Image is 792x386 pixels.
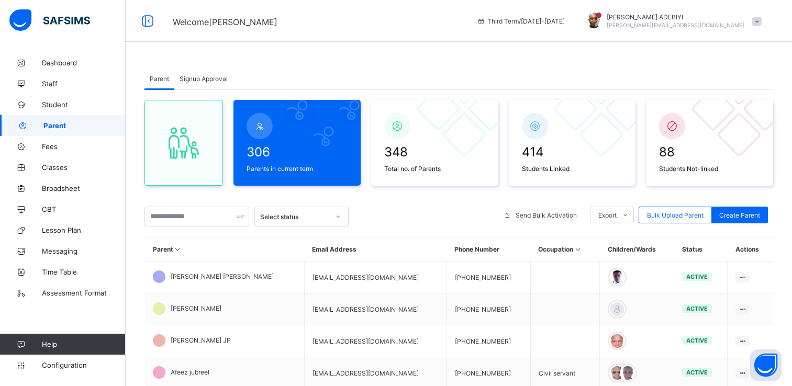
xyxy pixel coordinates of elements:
i: Sort in Ascending Order [573,245,582,253]
span: Fees [42,142,126,151]
span: Dashboard [42,59,126,67]
span: [PERSON_NAME] ADEBIYI [607,13,744,21]
span: active [686,305,708,312]
span: Lesson Plan [42,226,126,234]
span: Assessment Format [42,289,126,297]
div: Select status [260,213,329,221]
span: Parent [43,121,126,130]
th: Parent [145,237,305,262]
td: [PHONE_NUMBER] [447,293,530,325]
span: Staff [42,80,126,88]
span: Signup Approval [180,75,228,83]
img: safsims [9,9,90,31]
span: Parent [150,75,169,83]
span: Create Parent [719,211,760,219]
th: Email Address [304,237,447,262]
th: Phone Number [447,237,530,262]
span: active [686,273,708,280]
span: Export [598,211,617,219]
td: [EMAIL_ADDRESS][DOMAIN_NAME] [304,325,447,357]
span: Help [42,340,125,348]
th: Occupation [530,237,599,262]
span: Messaging [42,247,126,255]
span: Students Not-linked [659,165,760,173]
span: Total no. of Parents [384,165,485,173]
th: Children/Wards [600,237,674,262]
span: Bulk Upload Parent [647,211,704,219]
span: [PERSON_NAME] [PERSON_NAME] [171,273,274,280]
span: Students Linked [522,165,623,173]
span: 306 [247,144,348,160]
span: 88 [659,144,760,160]
span: Parents in current term [247,165,348,173]
span: CBT [42,205,126,213]
span: Welcome [PERSON_NAME] [173,17,277,27]
span: Send Bulk Activation [516,211,577,219]
span: [PERSON_NAME] [171,304,221,312]
span: Time Table [42,268,126,276]
span: active [686,337,708,344]
span: [PERSON_NAME][EMAIL_ADDRESS][DOMAIN_NAME] [607,22,744,28]
span: 414 [522,144,623,160]
td: [PHONE_NUMBER] [447,325,530,357]
span: Afeez jubreel [171,368,209,376]
span: 348 [384,144,485,160]
th: Status [674,237,728,262]
span: session/term information [477,17,565,25]
i: Sort in Ascending Order [173,245,182,253]
span: Classes [42,163,126,172]
span: Broadsheet [42,184,126,192]
td: [PHONE_NUMBER] [447,262,530,293]
td: [EMAIL_ADDRESS][DOMAIN_NAME] [304,293,447,325]
div: ALEXANDERADEBIYI [575,13,767,30]
span: [PERSON_NAME] JP [171,336,231,344]
td: [EMAIL_ADDRESS][DOMAIN_NAME] [304,262,447,293]
button: Open asap [750,349,782,381]
span: Configuration [42,361,125,369]
span: Student [42,100,126,109]
span: active [686,369,708,376]
th: Actions [728,237,773,262]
